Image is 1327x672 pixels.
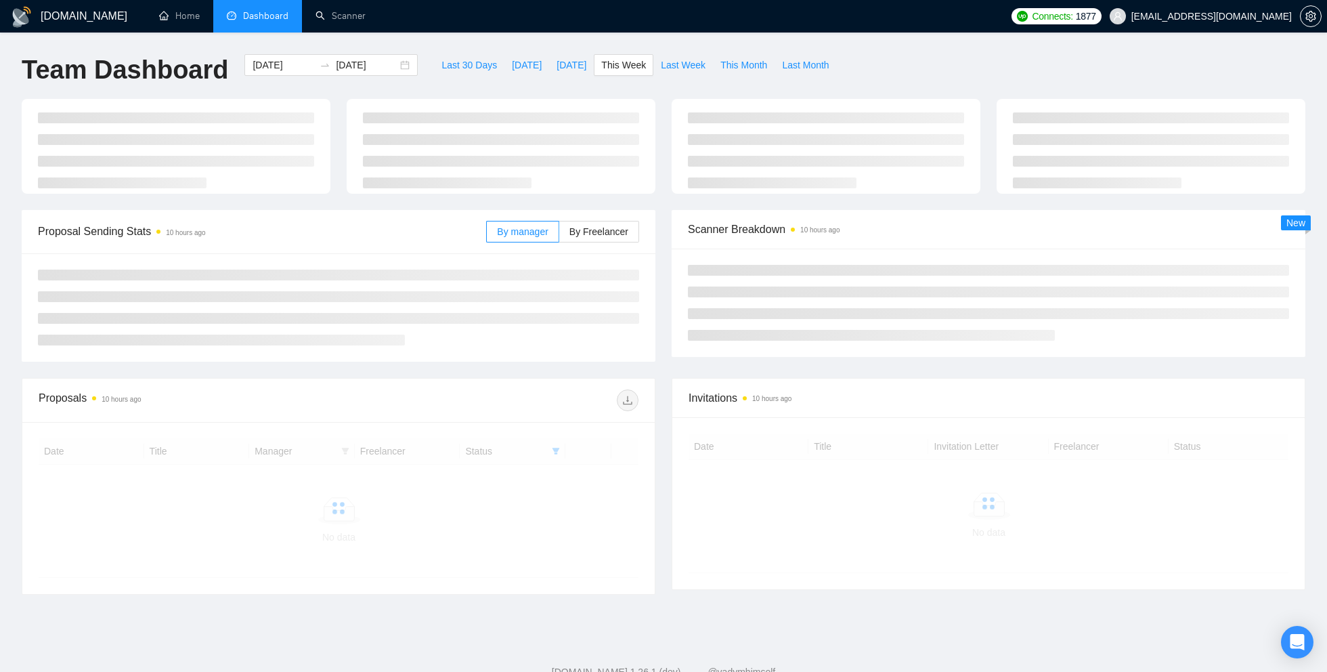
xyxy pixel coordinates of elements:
[549,54,594,76] button: [DATE]
[800,226,840,234] time: 10 hours ago
[713,54,775,76] button: This Month
[243,10,288,22] span: Dashboard
[1300,5,1322,27] button: setting
[166,229,205,236] time: 10 hours ago
[775,54,836,76] button: Last Month
[102,396,141,403] time: 10 hours ago
[569,226,628,237] span: By Freelancer
[1281,626,1313,658] div: Open Intercom Messenger
[320,60,330,70] span: swap-right
[594,54,653,76] button: This Week
[1017,11,1028,22] img: upwork-logo.png
[782,58,829,72] span: Last Month
[601,58,646,72] span: This Week
[320,60,330,70] span: to
[557,58,586,72] span: [DATE]
[689,390,1288,406] span: Invitations
[661,58,705,72] span: Last Week
[1301,11,1321,22] span: setting
[1300,11,1322,22] a: setting
[688,221,1289,238] span: Scanner Breakdown
[752,395,791,402] time: 10 hours ago
[1113,12,1123,21] span: user
[1286,217,1305,228] span: New
[227,11,236,20] span: dashboard
[1076,9,1096,24] span: 1877
[512,58,542,72] span: [DATE]
[653,54,713,76] button: Last Week
[316,10,366,22] a: searchScanner
[1032,9,1072,24] span: Connects:
[253,58,314,72] input: Start date
[720,58,767,72] span: This Month
[38,223,486,240] span: Proposal Sending Stats
[336,58,397,72] input: End date
[11,6,32,28] img: logo
[159,10,200,22] a: homeHome
[441,58,497,72] span: Last 30 Days
[504,54,549,76] button: [DATE]
[39,390,339,411] div: Proposals
[22,54,228,86] h1: Team Dashboard
[434,54,504,76] button: Last 30 Days
[497,226,548,237] span: By manager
